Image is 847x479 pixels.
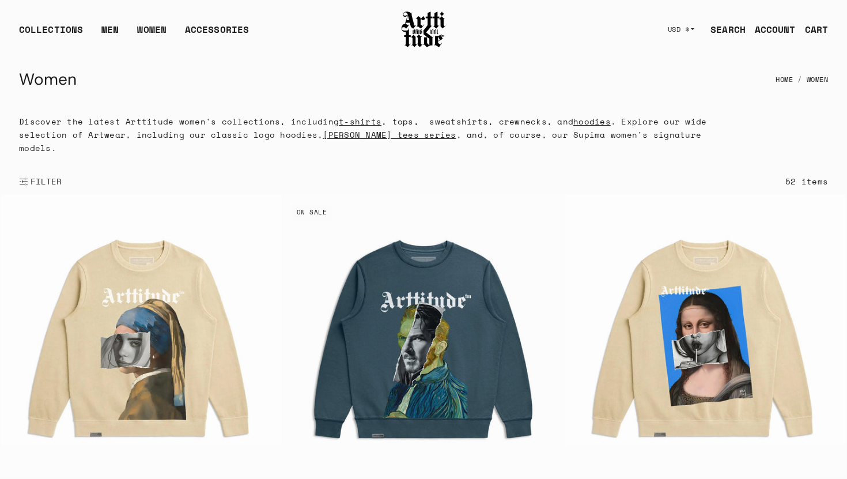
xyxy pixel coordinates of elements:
span: On sale [292,205,332,221]
a: t-shirts [339,115,381,127]
a: [PERSON_NAME] tees series [323,129,456,141]
button: USD $ [661,17,702,42]
img: Arttitude [400,10,447,49]
a: ACCOUNT [746,18,796,41]
img: Van Gogh Terry Crewneck [283,194,565,476]
img: Mona Lisa Terry Crewneck [565,194,846,476]
a: hoodies [573,115,611,127]
li: Women [793,67,828,92]
div: 52 items [785,175,828,188]
a: MEN [101,22,119,46]
h1: Women [19,66,77,93]
a: Open cart [796,18,828,41]
ul: Main navigation [10,22,258,46]
div: ACCESSORIES [185,22,249,46]
span: USD $ [668,25,690,34]
img: Woman with a Pearl Terry Crewneck [1,194,282,476]
a: WOMEN [137,22,167,46]
a: SEARCH [701,18,746,41]
span: FILTER [28,176,62,187]
div: COLLECTIONS [19,22,83,46]
a: Home [776,67,793,92]
div: CART [805,22,828,36]
button: Show filters [19,169,62,194]
p: Discover the latest Arttitude women's collections, including , tops, sweatshirts, crewnecks, and ... [19,115,720,154]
